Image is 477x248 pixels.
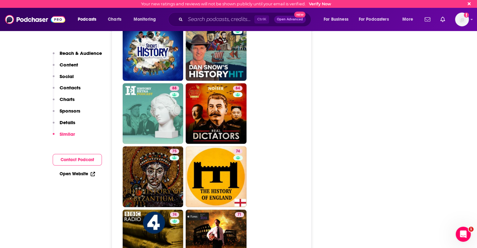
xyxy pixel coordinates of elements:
span: More [402,15,413,24]
span: Monitoring [134,15,156,24]
button: Sponsors [53,108,80,119]
button: Contacts [53,85,81,96]
p: Sponsors [60,108,80,114]
a: Verify Now [309,2,331,6]
span: New [294,12,305,18]
a: 84 [233,86,242,91]
a: 74 [170,212,179,217]
p: Content [60,62,78,68]
div: Search podcasts, credits, & more... [174,12,317,27]
button: open menu [129,14,164,24]
button: Details [53,119,75,131]
span: 88 [172,85,177,92]
button: Open AdvancedNew [274,16,306,23]
button: open menu [398,14,421,24]
a: 88 [123,83,183,144]
p: Details [60,119,75,125]
button: open menu [355,14,398,24]
a: 88 [170,86,179,91]
a: 92 [123,20,183,81]
a: 75 [170,149,179,154]
a: Open Website [60,171,95,177]
div: Your new ratings and reviews will not be shown publicly until your email is verified. [141,2,331,6]
p: Charts [60,96,75,102]
button: open menu [73,14,104,24]
p: Reach & Audience [60,50,102,56]
button: Reach & Audience [53,50,102,62]
span: 84 [236,85,240,92]
span: For Podcasters [359,15,389,24]
p: Contacts [60,85,81,91]
span: 74 [172,212,177,218]
a: Charts [104,14,125,24]
p: Similar [60,131,75,137]
span: 71 [237,212,241,218]
button: Similar [53,131,75,143]
button: Content [53,62,78,73]
img: Podchaser - Follow, Share and Rate Podcasts [5,13,65,25]
a: Show notifications dropdown [422,14,433,25]
span: Ctrl K [254,15,269,24]
span: Logged in as londonmking [455,13,469,26]
a: 84 [186,83,246,144]
iframe: Intercom live chat [456,227,471,242]
a: 71 [235,212,244,217]
span: Charts [108,15,121,24]
button: Charts [53,96,75,108]
a: 89 [186,20,246,81]
button: Contact Podcast [53,154,102,166]
button: open menu [319,14,356,24]
a: 74 [186,146,246,207]
span: 1 [469,227,474,232]
img: User Profile [455,13,469,26]
svg: Email not verified [464,13,469,18]
button: Social [53,73,74,85]
span: 75 [172,148,177,155]
p: Social [60,73,74,79]
span: Open Advanced [277,18,303,21]
a: Show notifications dropdown [438,14,448,25]
span: For Business [324,15,348,24]
span: Podcasts [78,15,96,24]
button: Show profile menu [455,13,469,26]
input: Search podcasts, credits, & more... [185,14,254,24]
a: 75 [123,146,183,207]
span: 74 [236,148,240,155]
a: 74 [233,149,242,154]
